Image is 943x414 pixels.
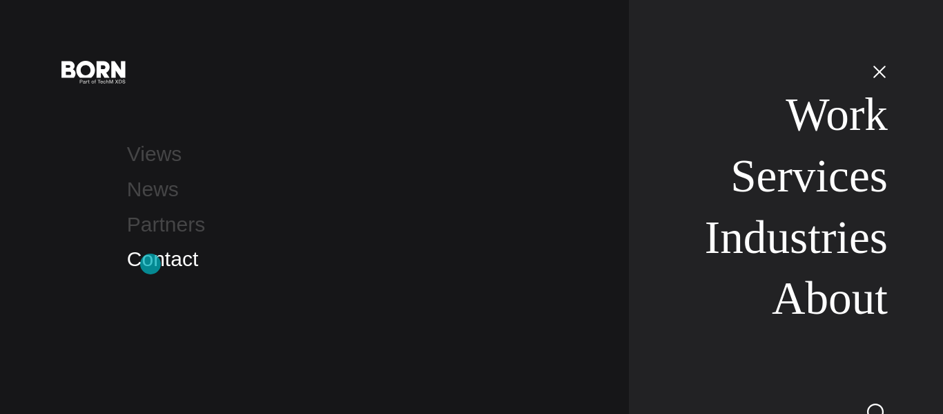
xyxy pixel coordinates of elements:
a: Views [127,142,182,165]
a: News [127,178,179,200]
button: Open [863,57,896,86]
a: Partners [127,213,205,236]
a: Services [730,150,888,202]
a: Industries [705,211,888,263]
a: About [772,272,888,324]
a: Work [786,88,888,140]
a: Contact [127,247,198,270]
